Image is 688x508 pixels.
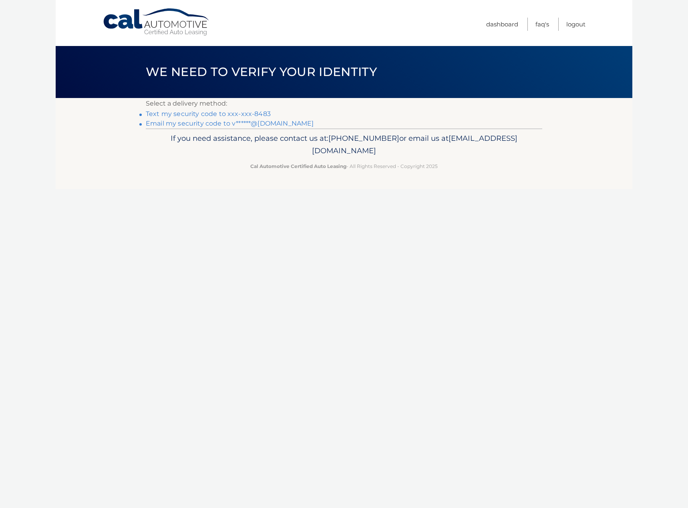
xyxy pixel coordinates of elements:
[151,162,537,170] p: - All Rights Reserved - Copyright 2025
[146,110,271,118] a: Text my security code to xxx-xxx-8483
[486,18,518,31] a: Dashboard
[151,132,537,158] p: If you need assistance, please contact us at: or email us at
[146,120,314,127] a: Email my security code to v******@[DOMAIN_NAME]
[566,18,585,31] a: Logout
[328,134,399,143] span: [PHONE_NUMBER]
[146,98,542,109] p: Select a delivery method:
[535,18,549,31] a: FAQ's
[146,64,377,79] span: We need to verify your identity
[103,8,211,36] a: Cal Automotive
[250,163,346,169] strong: Cal Automotive Certified Auto Leasing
